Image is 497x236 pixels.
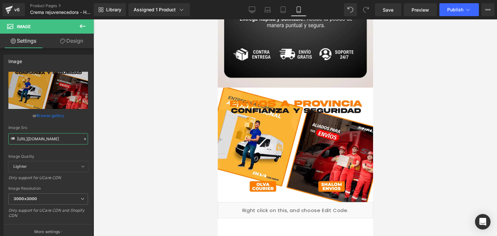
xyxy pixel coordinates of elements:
a: Preview [404,3,437,16]
a: v6 [3,3,25,16]
div: Image Quality [8,154,88,159]
div: Image [8,55,22,64]
span: Crema rejuvenecedora - Horse Elixir [30,10,92,15]
a: Mobile [291,3,306,16]
button: More [481,3,494,16]
a: Desktop [244,3,260,16]
span: Publish [447,7,463,12]
div: v6 [13,5,21,14]
b: Lighter [13,164,27,169]
b: 3000x3000 [14,196,37,201]
div: Only support for UCare CDN [8,175,88,185]
div: Image Resolution [8,186,88,191]
span: Save [383,6,393,13]
div: Image Src [8,125,88,130]
div: Assigned 1 Product [134,6,185,13]
a: New Library [94,3,126,16]
button: Publish [439,3,479,16]
span: Library [106,7,121,13]
a: Design [48,34,95,48]
a: Laptop [260,3,275,16]
a: Browse gallery [37,110,64,121]
div: Open Intercom Messenger [475,214,491,230]
input: Link [8,133,88,145]
p: More settings [34,229,60,235]
div: Only support for UCare CDN and Shopify CDN [8,208,88,222]
a: Product Pages [30,3,105,8]
span: Image [17,24,31,29]
button: Redo [359,3,372,16]
span: Preview [412,6,429,13]
div: or [8,112,88,119]
button: Undo [344,3,357,16]
a: Tablet [275,3,291,16]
